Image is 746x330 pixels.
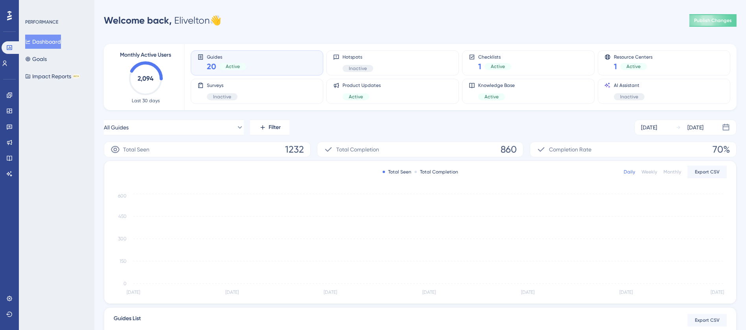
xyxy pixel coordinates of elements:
[641,169,657,175] div: Weekly
[521,289,534,295] tspan: [DATE]
[104,15,172,26] span: Welcome back,
[250,120,289,135] button: Filter
[123,145,149,154] span: Total Seen
[687,314,727,326] button: Export CSV
[138,75,154,82] text: 2,094
[549,145,591,154] span: Completion Rate
[695,169,720,175] span: Export CSV
[123,281,127,286] tspan: 0
[104,123,129,132] span: All Guides
[120,258,127,264] tspan: 150
[226,63,240,70] span: Active
[118,214,127,219] tspan: 450
[491,63,505,70] span: Active
[614,82,645,88] span: AI Assistant
[619,289,633,295] tspan: [DATE]
[213,94,231,100] span: Inactive
[689,14,737,27] button: Publish Changes
[343,82,381,88] span: Product Updates
[614,54,652,59] span: Resource Centers
[114,314,141,326] span: Guides List
[620,94,638,100] span: Inactive
[269,123,281,132] span: Filter
[207,82,238,88] span: Surveys
[626,63,641,70] span: Active
[324,289,337,295] tspan: [DATE]
[225,289,239,295] tspan: [DATE]
[501,143,517,156] span: 860
[25,69,80,83] button: Impact ReportsBETA
[25,52,47,66] button: Goals
[285,143,304,156] span: 1232
[711,289,724,295] tspan: [DATE]
[663,169,681,175] div: Monthly
[695,317,720,323] span: Export CSV
[694,17,732,24] span: Publish Changes
[343,54,373,60] span: Hotspots
[207,54,246,59] span: Guides
[104,120,244,135] button: All Guides
[25,19,58,25] div: PERFORMANCE
[414,169,458,175] div: Total Completion
[118,193,127,199] tspan: 600
[118,236,127,242] tspan: 300
[132,98,160,104] span: Last 30 days
[484,94,499,100] span: Active
[478,61,481,72] span: 1
[73,74,80,78] div: BETA
[336,145,379,154] span: Total Completion
[349,65,367,72] span: Inactive
[687,123,704,132] div: [DATE]
[641,123,657,132] div: [DATE]
[127,289,140,295] tspan: [DATE]
[687,166,727,178] button: Export CSV
[104,14,221,27] div: Elivelton 👋
[624,169,635,175] div: Daily
[383,169,411,175] div: Total Seen
[478,82,515,88] span: Knowledge Base
[207,61,216,72] span: 20
[349,94,363,100] span: Active
[120,50,171,60] span: Monthly Active Users
[422,289,436,295] tspan: [DATE]
[713,143,730,156] span: 70%
[614,61,617,72] span: 1
[25,35,61,49] button: Dashboard
[478,54,511,59] span: Checklists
